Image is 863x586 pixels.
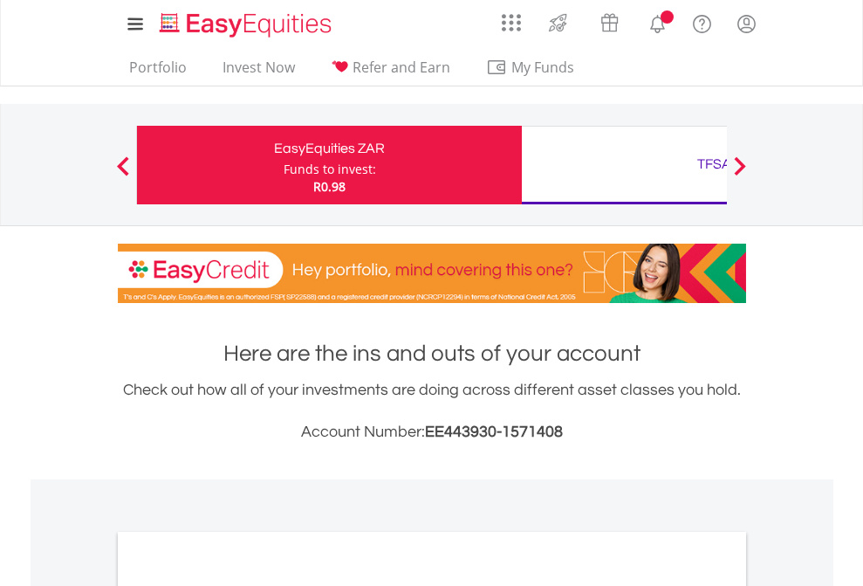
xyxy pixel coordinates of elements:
button: Previous [106,165,140,183]
h1: Here are the ins and outs of your account [118,338,746,369]
a: AppsGrid [490,4,532,32]
div: Funds to invest: [284,161,376,178]
img: vouchers-v2.svg [595,9,624,37]
a: Refer and Earn [324,59,457,86]
div: EasyEquities ZAR [147,136,511,161]
img: EasyEquities_Logo.png [156,10,339,39]
a: Invest Now [216,59,302,86]
span: R0.98 [313,178,346,195]
a: My Profile [724,4,769,43]
h3: Account Number: [118,420,746,445]
button: Next [723,165,757,183]
img: thrive-v2.svg [544,9,572,37]
span: EE443930-1571408 [425,424,563,440]
a: Home page [153,4,339,39]
span: Refer and Earn [353,58,450,77]
img: EasyCredit Promotion Banner [118,244,746,303]
img: grid-menu-icon.svg [502,13,521,32]
a: FAQ's and Support [680,4,724,39]
span: My Funds [486,56,600,79]
div: Check out how all of your investments are doing across different asset classes you hold. [118,378,746,445]
a: Portfolio [122,59,194,86]
a: Vouchers [584,4,635,37]
a: Notifications [635,4,680,39]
